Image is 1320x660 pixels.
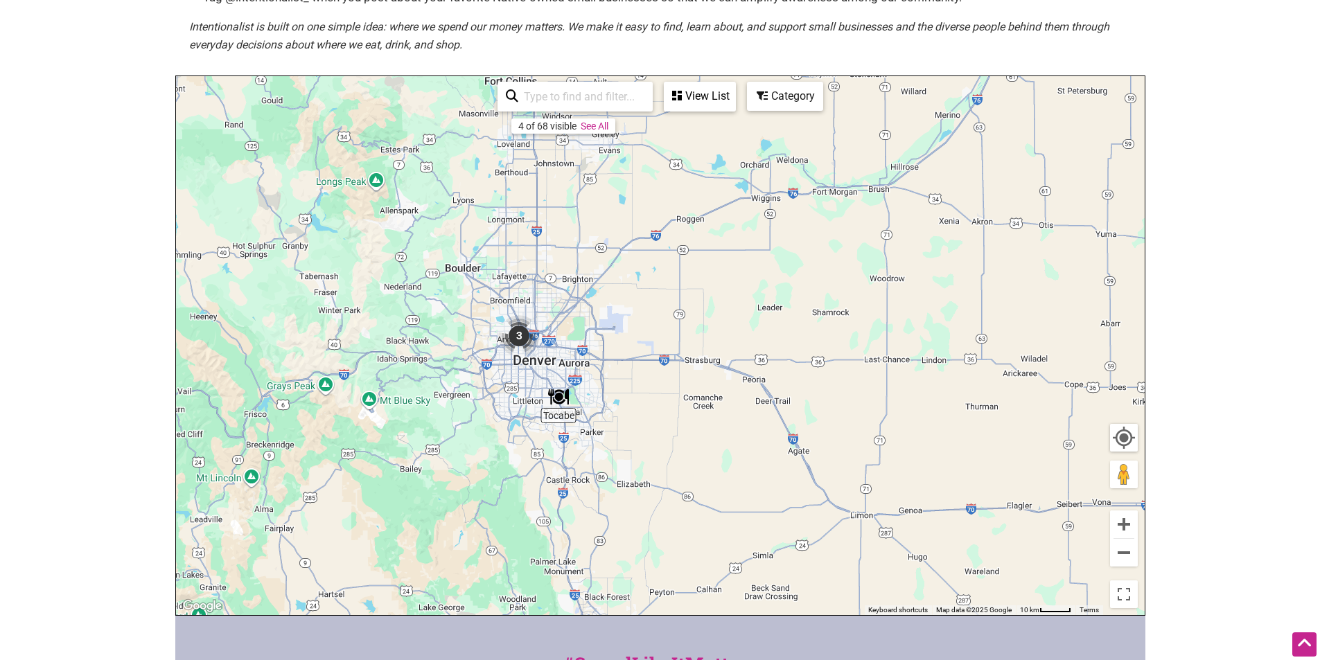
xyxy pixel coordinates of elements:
[179,597,225,615] a: Open this area in Google Maps (opens a new window)
[936,606,1012,614] span: Map data ©2025 Google
[747,82,823,111] div: Filter by category
[1292,632,1317,657] div: Scroll Back to Top
[1110,539,1138,567] button: Zoom out
[548,386,569,407] div: Tocabe
[664,82,736,112] div: See a list of the visible businesses
[1110,461,1138,488] button: Drag Pegman onto the map to open Street View
[1110,424,1138,452] button: Your Location
[665,83,734,109] div: View List
[1110,510,1138,538] button: Zoom in
[1020,606,1039,614] span: 10 km
[518,83,644,110] input: Type to find and filter...
[581,121,608,132] a: See All
[1016,605,1075,615] button: Map Scale: 10 km per 42 pixels
[1109,580,1138,609] button: Toggle fullscreen view
[1080,606,1099,614] a: Terms
[189,20,1109,51] em: Intentionalist is built on one simple idea: where we spend our money matters. We make it easy to ...
[498,82,653,112] div: Type to search and filter
[748,83,822,109] div: Category
[498,315,540,357] div: 3
[179,597,225,615] img: Google
[518,121,577,132] div: 4 of 68 visible
[868,605,928,615] button: Keyboard shortcuts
